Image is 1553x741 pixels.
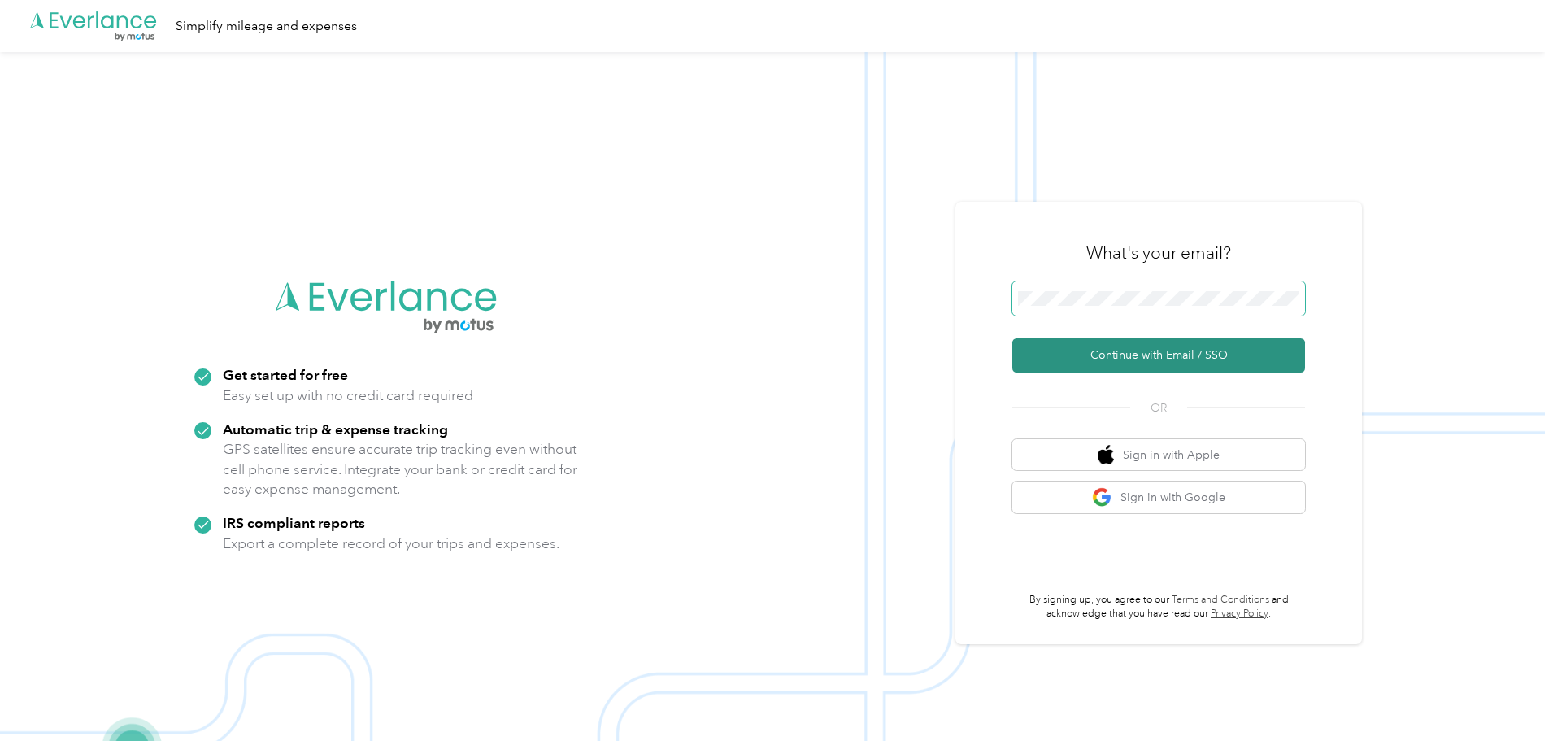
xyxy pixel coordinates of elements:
[223,366,348,383] strong: Get started for free
[1130,399,1187,416] span: OR
[1012,439,1305,471] button: apple logoSign in with Apple
[176,16,357,37] div: Simplify mileage and expenses
[1012,593,1305,621] p: By signing up, you agree to our and acknowledge that you have read our .
[223,514,365,531] strong: IRS compliant reports
[1172,594,1269,606] a: Terms and Conditions
[223,439,578,499] p: GPS satellites ensure accurate trip tracking even without cell phone service. Integrate your bank...
[1092,487,1112,508] img: google logo
[223,421,448,438] strong: Automatic trip & expense tracking
[223,534,559,554] p: Export a complete record of your trips and expenses.
[1211,608,1268,620] a: Privacy Policy
[1098,445,1114,465] img: apple logo
[223,386,473,406] p: Easy set up with no credit card required
[1086,242,1231,264] h3: What's your email?
[1012,338,1305,373] button: Continue with Email / SSO
[1012,482,1305,513] button: google logoSign in with Google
